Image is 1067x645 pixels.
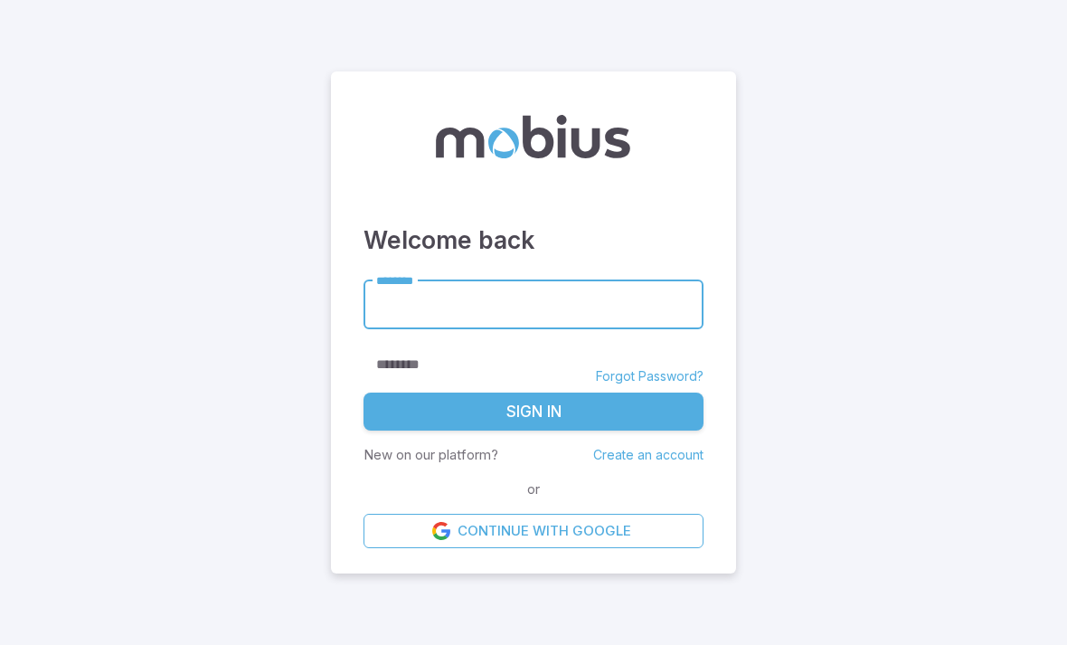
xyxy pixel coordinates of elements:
[593,447,703,462] a: Create an account
[596,367,703,385] a: Forgot Password?
[364,514,703,548] a: Continue with Google
[364,222,703,258] h3: Welcome back
[523,479,544,499] span: or
[364,393,703,431] button: Sign In
[364,445,498,465] p: New on our platform?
